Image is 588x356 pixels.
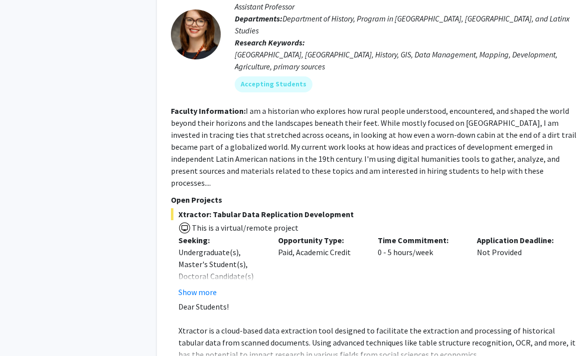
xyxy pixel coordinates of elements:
iframe: Chat [7,311,42,349]
span: This is a virtual/remote project [191,223,298,233]
span: Dear Students! [178,302,229,312]
p: Time Commitment: [378,234,462,246]
b: Faculty Information: [171,106,246,116]
mat-chip: Accepting Students [235,76,312,92]
p: Application Deadline: [477,234,562,246]
p: Assistant Professor [235,0,577,12]
p: Seeking: [178,234,263,246]
div: [GEOGRAPHIC_DATA], [GEOGRAPHIC_DATA], History, GIS, Data Management, Mapping, Development, Agricu... [235,48,577,72]
b: Research Keywords: [235,37,305,47]
p: Opportunity Type: [278,234,363,246]
fg-read-more: I am a historian who explores how rural people understood, encountered, and shaped the world beyo... [171,106,577,188]
div: Not Provided [469,234,569,298]
div: Undergraduate(s), Master's Student(s), Doctoral Candidate(s) (PhD, MD, DMD, PharmD, etc.) [178,246,263,306]
span: Xtractor: Tabular Data Replication Development [171,208,577,220]
p: Open Projects [171,194,577,206]
div: Paid, Academic Credit [271,234,370,298]
b: Departments: [235,13,283,23]
span: Department of History, Program in [GEOGRAPHIC_DATA], [GEOGRAPHIC_DATA], and Latinx Studies [235,13,570,35]
div: 0 - 5 hours/week [370,234,470,298]
button: Show more [178,286,217,298]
